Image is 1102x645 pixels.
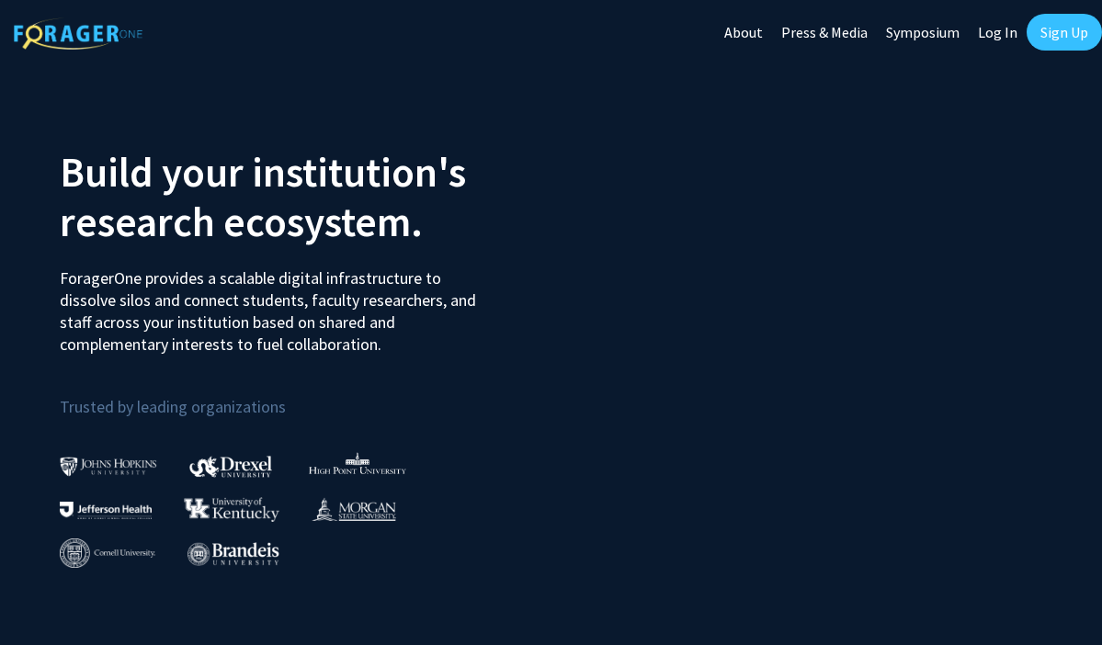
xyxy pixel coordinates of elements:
img: High Point University [309,452,406,474]
p: ForagerOne provides a scalable digital infrastructure to dissolve silos and connect students, fac... [60,254,480,356]
img: Thomas Jefferson University [60,502,152,519]
a: Sign Up [1027,14,1102,51]
img: ForagerOne Logo [14,17,142,50]
img: Drexel University [189,456,272,477]
img: Cornell University [60,538,155,569]
img: Johns Hopkins University [60,457,157,476]
img: University of Kentucky [184,497,279,522]
img: Morgan State University [312,497,396,521]
h2: Build your institution's research ecosystem. [60,147,538,246]
img: Brandeis University [187,542,279,565]
p: Trusted by leading organizations [60,370,538,421]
